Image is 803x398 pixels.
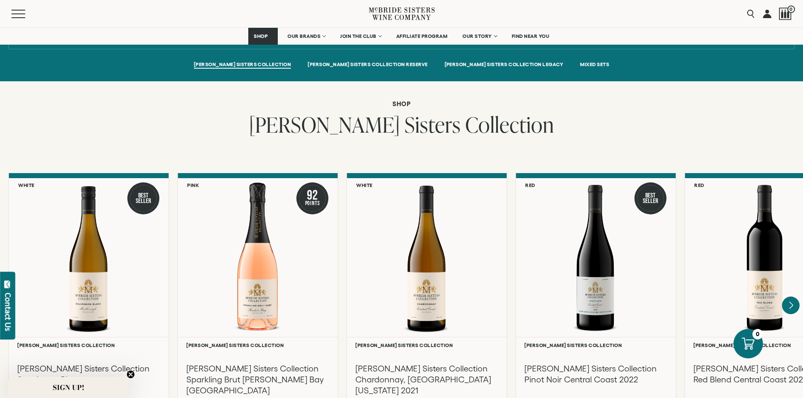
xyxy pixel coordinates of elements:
h6: [PERSON_NAME] Sisters Collection [186,342,329,348]
button: Close teaser [126,370,135,379]
span: SIGN UP! [53,382,84,393]
span: OUR STORY [462,33,492,39]
h6: Red [694,182,704,188]
button: Next [782,296,800,314]
span: AFFILIATE PROGRAM [396,33,448,39]
span: Sisters [405,110,461,139]
h6: Red [525,182,535,188]
span: [PERSON_NAME] [249,110,400,139]
a: FIND NEAR YOU [506,28,555,45]
span: SHOP [254,33,268,39]
h3: [PERSON_NAME] Sisters Collection Chardonnay, [GEOGRAPHIC_DATA][US_STATE] 2021 [355,363,498,396]
a: OUR BRANDS [282,28,330,45]
h6: White [356,182,373,188]
a: [PERSON_NAME] SISTERS COLLECTION RESERVE [308,61,427,69]
a: AFFILIATE PROGRAM [391,28,453,45]
span: Collection [465,110,554,139]
a: OUR STORY [457,28,502,45]
button: Mobile Menu Trigger [11,10,42,18]
h3: [PERSON_NAME] Sisters Collection Pinot Noir Central Coast 2022 [524,363,667,385]
span: FIND NEAR YOU [512,33,550,39]
span: OUR BRANDS [287,33,320,39]
a: [PERSON_NAME] SISTERS COLLECTION LEGACY [445,61,564,69]
h3: [PERSON_NAME] Sisters Collection Sparkling Brut [PERSON_NAME] Bay [GEOGRAPHIC_DATA] [186,363,329,396]
h6: [PERSON_NAME] Sisters Collection [355,342,498,348]
div: Contact Us [4,293,12,331]
h6: White [18,182,35,188]
a: SHOP [248,28,278,45]
h6: [PERSON_NAME] Sisters Collection [524,342,667,348]
h6: Pink [187,182,199,188]
span: 0 [787,5,795,13]
a: [PERSON_NAME] SISTERS COLLECTION [194,61,291,69]
h6: [PERSON_NAME] Sisters Collection [17,342,160,348]
a: JOIN THE CLUB [335,28,387,45]
span: JOIN THE CLUB [340,33,376,39]
div: SIGN UP!Close teaser [8,377,128,398]
div: 0 [752,329,763,339]
a: MIXED SETS [580,61,609,69]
